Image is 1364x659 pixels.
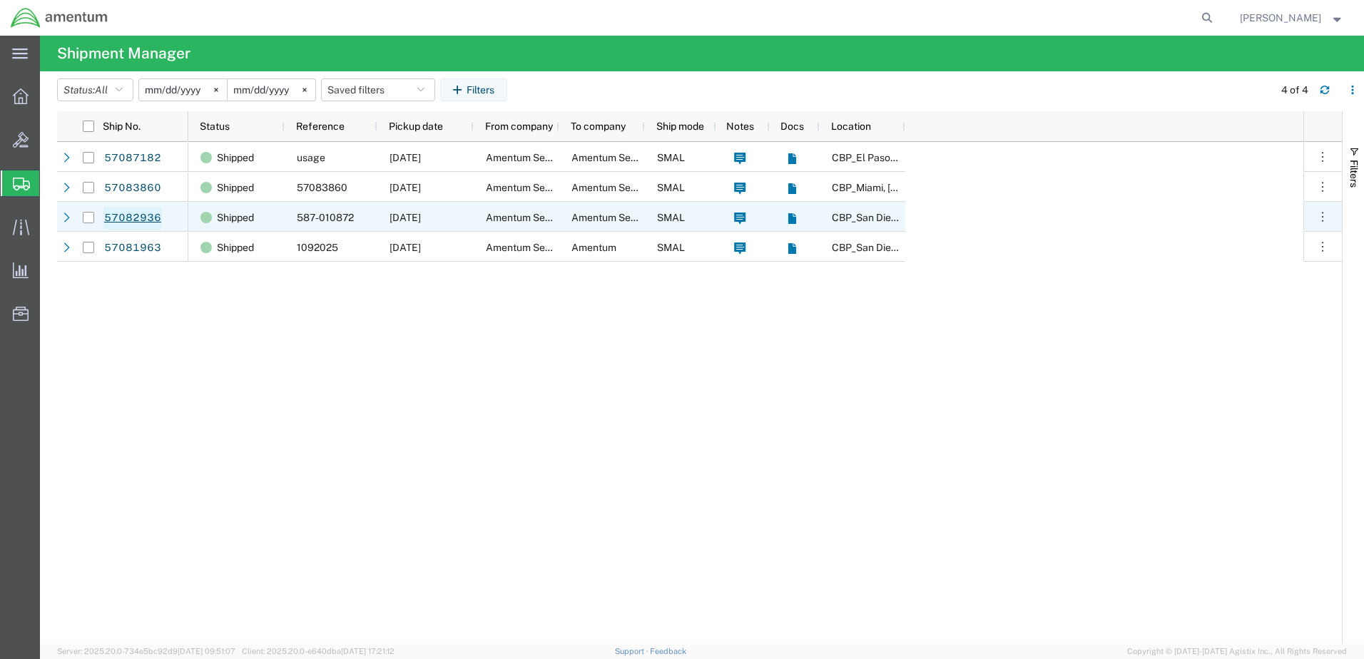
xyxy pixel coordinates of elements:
span: Shipped [217,203,254,233]
span: To company [571,121,626,132]
span: [DATE] 17:21:12 [341,647,395,655]
span: CBP_San Diego, CA_WSD [832,212,1009,223]
span: 10/09/2025 [390,212,421,223]
span: CBP_El Paso, TX_NLS_EFO [832,152,997,163]
span: Amentum Services, Inc [486,152,591,163]
span: SMAL [657,212,685,223]
span: Ship mode [656,121,704,132]
span: Copyright © [DATE]-[DATE] Agistix Inc., All Rights Reserved [1127,645,1347,658]
a: 57083860 [103,177,162,200]
span: usage [297,152,325,163]
a: 57087182 [103,147,162,170]
span: SMAL [657,182,685,193]
span: CBP_San Diego, CA_WSD [832,242,1009,253]
img: logo [10,7,108,29]
span: Pickup date [389,121,443,132]
span: Amentum Services, Inc. [486,212,593,223]
button: Filters [440,78,507,101]
span: 587-010872 [297,212,354,223]
a: Feedback [650,647,686,655]
span: Shipped [217,143,254,173]
input: Not set [139,79,227,101]
span: Amentum Services, Inc [571,212,676,223]
span: Client: 2025.20.0-e640dba [242,647,395,655]
span: Location [831,121,871,132]
span: 57083860 [297,182,347,193]
span: Amentum Services, Inc [571,152,676,163]
span: Shipped [217,233,254,262]
span: Docs [780,121,804,132]
span: 10/09/2025 [390,182,421,193]
span: Shipped [217,173,254,203]
span: Ship No. [103,121,141,132]
span: Amentum [571,242,616,253]
button: Saved filters [321,78,435,101]
span: Status [200,121,230,132]
span: [DATE] 09:51:07 [178,647,235,655]
span: CBP_Miami, FL_EMI [832,182,989,193]
span: 10/09/2025 [390,152,421,163]
span: 1092025 [297,242,338,253]
input: Not set [228,79,315,101]
span: SMAL [657,152,685,163]
span: Amentum Services, Inc. [486,242,593,253]
span: Server: 2025.20.0-734e5bc92d9 [57,647,235,655]
span: Reference [296,121,345,132]
span: Notes [726,121,754,132]
button: Status:All [57,78,133,101]
span: Amentum Services, Inc. [486,182,593,193]
span: Scott Meyers [1240,10,1321,26]
span: 10/09/2025 [390,242,421,253]
span: From company [485,121,553,132]
span: SMAL [657,242,685,253]
a: 57082936 [103,207,162,230]
span: Amentum Services, Inc [571,182,676,193]
span: Filters [1348,160,1360,188]
button: [PERSON_NAME] [1239,9,1345,26]
h4: Shipment Manager [57,36,190,71]
a: Support [615,647,651,655]
a: 57081963 [103,237,162,260]
span: All [95,84,108,96]
div: 4 of 4 [1281,83,1308,98]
